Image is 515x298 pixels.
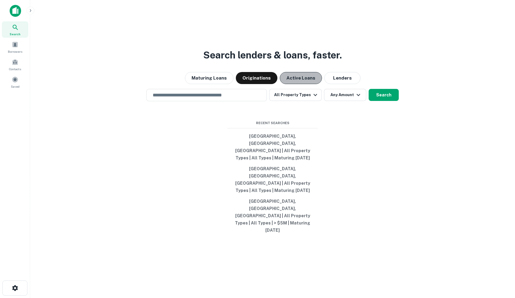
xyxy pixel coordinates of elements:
[227,121,318,126] span: Recent Searches
[185,72,233,84] button: Maturing Loans
[227,163,318,196] button: [GEOGRAPHIC_DATA], [GEOGRAPHIC_DATA], [GEOGRAPHIC_DATA] | All Property Types | All Types | Maturi...
[324,72,360,84] button: Lenders
[324,89,366,101] button: Any Amount
[2,39,28,55] a: Borrowers
[369,89,399,101] button: Search
[2,21,28,38] a: Search
[227,196,318,236] button: [GEOGRAPHIC_DATA], [GEOGRAPHIC_DATA], [GEOGRAPHIC_DATA] | All Property Types | All Types | > $5M ...
[203,48,342,62] h3: Search lenders & loans, faster.
[10,5,21,17] img: capitalize-icon.png
[8,49,22,54] span: Borrowers
[10,32,20,36] span: Search
[236,72,277,84] button: Originations
[9,67,21,71] span: Contacts
[280,72,322,84] button: Active Loans
[11,84,20,89] span: Saved
[227,131,318,163] button: [GEOGRAPHIC_DATA], [GEOGRAPHIC_DATA], [GEOGRAPHIC_DATA] | All Property Types | All Types | Maturi...
[2,74,28,90] a: Saved
[269,89,322,101] button: All Property Types
[485,250,515,279] iframe: Chat Widget
[2,56,28,73] a: Contacts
